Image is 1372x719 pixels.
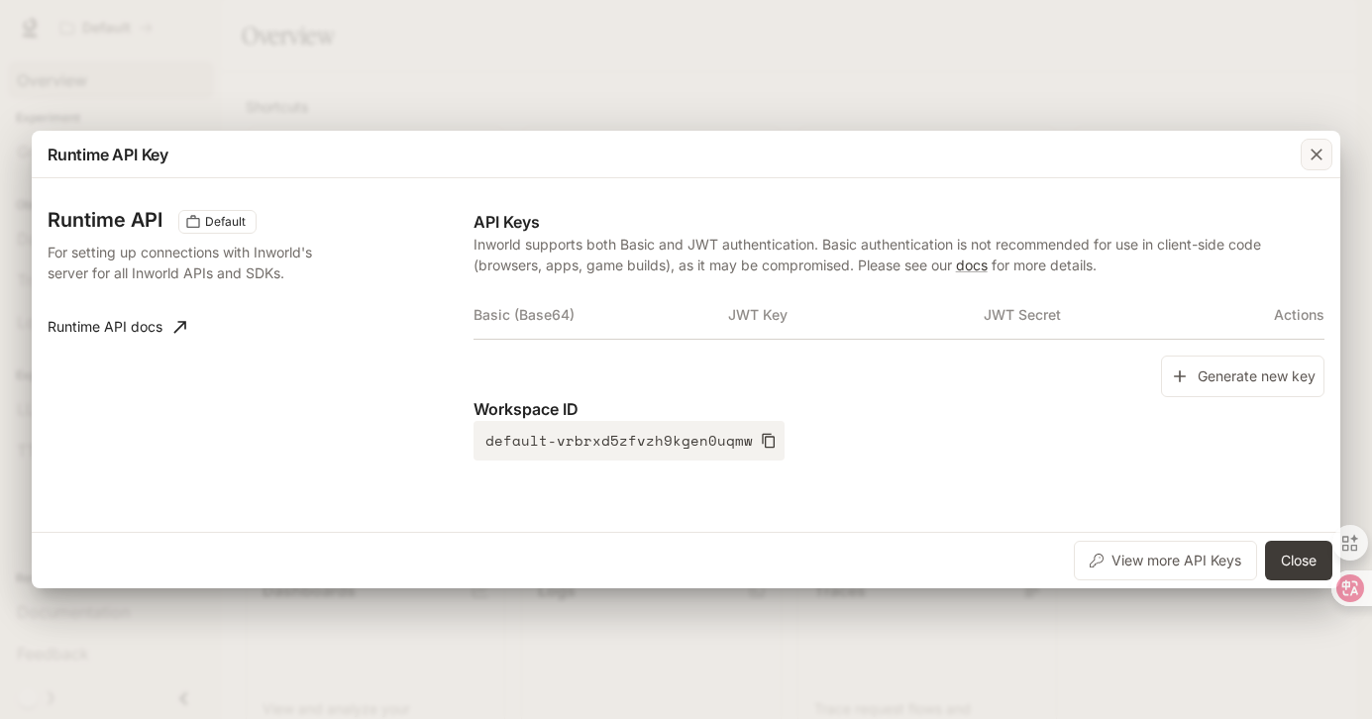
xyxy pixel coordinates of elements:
p: Runtime API Key [48,143,168,166]
button: View more API Keys [1074,541,1257,580]
span: Default [197,213,254,231]
p: For setting up connections with Inworld's server for all Inworld APIs and SDKs. [48,242,355,283]
th: JWT Key [728,291,984,339]
a: Runtime API docs [40,307,194,347]
th: Actions [1239,291,1324,339]
button: default-vrbrxd5zfvzh9kgen0uqmw [474,421,785,461]
p: Inworld supports both Basic and JWT authentication. Basic authentication is not recommended for u... [474,234,1324,275]
div: These keys will apply to your current workspace only [178,210,257,234]
button: Close [1265,541,1332,580]
th: JWT Secret [984,291,1239,339]
p: API Keys [474,210,1324,234]
p: Workspace ID [474,397,1324,421]
button: Generate new key [1161,356,1324,398]
a: docs [956,257,988,273]
th: Basic (Base64) [474,291,729,339]
h3: Runtime API [48,210,162,230]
